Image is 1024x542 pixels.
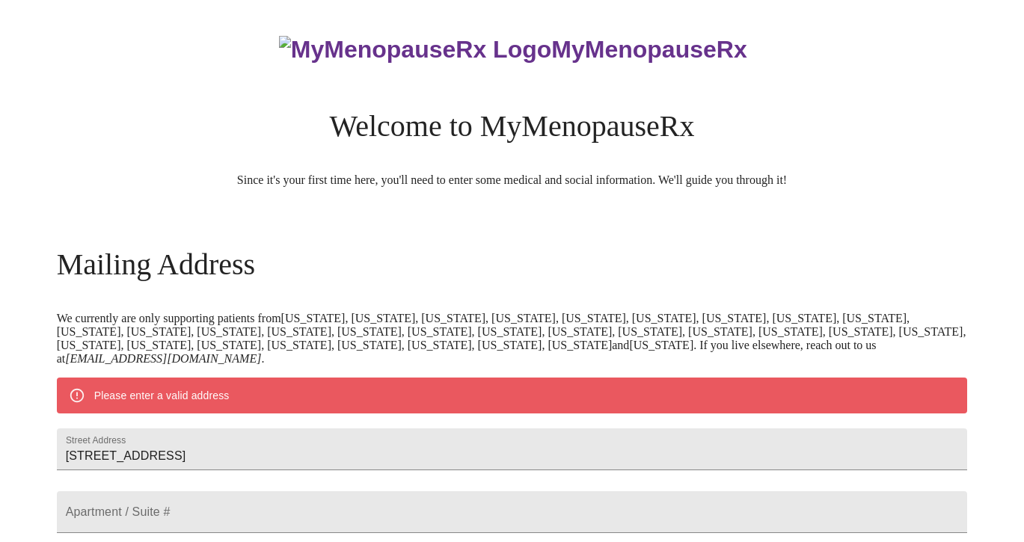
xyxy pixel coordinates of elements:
[65,352,261,365] em: [EMAIL_ADDRESS][DOMAIN_NAME]
[57,173,968,187] p: Since it's your first time here, you'll need to enter some medical and social information. We'll ...
[58,36,967,64] h3: MyMenopauseRx
[57,312,968,366] p: We currently are only supporting patients from [US_STATE], [US_STATE], [US_STATE], [US_STATE], [U...
[57,108,968,144] h3: Welcome to MyMenopauseRx
[94,382,230,409] div: Please enter a valid address
[279,36,551,64] img: MyMenopauseRx Logo
[57,247,968,282] h3: Mailing Address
